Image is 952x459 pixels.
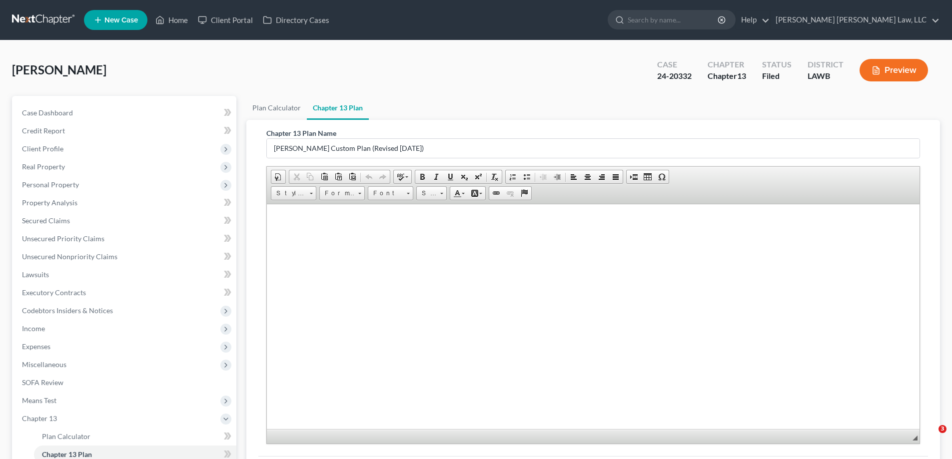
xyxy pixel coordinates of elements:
a: Text Color [450,187,468,200]
a: Superscript [471,170,485,183]
a: Paste [317,170,331,183]
span: 3 [939,425,947,433]
a: Credit Report [14,122,236,140]
a: Plan Calculator [34,428,236,446]
iframe: Rich Text Editor, document-ckeditor [267,204,920,429]
a: Insert/Remove Bulleted List [520,170,534,183]
a: Align Left [567,170,581,183]
a: Align Right [595,170,609,183]
a: SOFA Review [14,374,236,392]
span: Styles [271,187,306,200]
a: Help [736,11,770,29]
span: Plan Calculator [42,432,90,441]
span: Chapter 13 [22,414,57,423]
a: Italic [429,170,443,183]
a: Font [368,186,413,200]
span: SOFA Review [22,378,63,387]
a: [PERSON_NAME] [PERSON_NAME] Law, LLC [771,11,940,29]
a: Link [489,187,503,200]
a: Plan Calculator [246,96,307,120]
span: Real Property [22,162,65,171]
span: Income [22,324,45,333]
div: District [808,59,844,70]
a: Decrease Indent [536,170,550,183]
span: Resize [913,436,918,441]
a: Spell Checker [394,170,411,183]
a: Unlink [503,187,517,200]
a: Property Analysis [14,194,236,212]
span: Client Profile [22,144,63,153]
iframe: Intercom live chat [918,425,942,449]
span: Chapter 13 Plan [42,450,92,459]
div: Status [762,59,792,70]
span: Executory Contracts [22,288,86,297]
a: Subscript [457,170,471,183]
span: Case Dashboard [22,108,73,117]
input: Search by name... [628,10,719,29]
span: Unsecured Nonpriority Claims [22,252,117,261]
a: Unsecured Priority Claims [14,230,236,248]
a: Secured Claims [14,212,236,230]
a: Format [319,186,365,200]
a: Insert/Remove Numbered List [506,170,520,183]
a: Undo [362,170,376,183]
span: Unsecured Priority Claims [22,234,104,243]
a: Copy [303,170,317,183]
div: Case [657,59,692,70]
a: Document Properties [271,170,285,183]
span: Miscellaneous [22,360,66,369]
a: Redo [376,170,390,183]
a: Increase Indent [550,170,564,183]
a: Insert Page Break for Printing [627,170,641,183]
div: Chapter [708,70,746,82]
input: Enter name... [267,139,920,158]
a: Paste as plain text [331,170,345,183]
a: Background Color [468,187,485,200]
a: Paste from Word [345,170,359,183]
span: New Case [104,16,138,24]
span: Font [368,187,403,200]
a: Size [416,186,447,200]
span: Format [320,187,355,200]
a: Justify [609,170,623,183]
div: Chapter [708,59,746,70]
span: Lawsuits [22,270,49,279]
a: Insert Special Character [655,170,669,183]
div: Filed [762,70,792,82]
a: Chapter 13 Plan [307,96,369,120]
span: Expenses [22,342,50,351]
a: Case Dashboard [14,104,236,122]
div: 24-20332 [657,70,692,82]
a: Table [641,170,655,183]
a: Directory Cases [258,11,334,29]
span: Codebtors Insiders & Notices [22,306,113,315]
span: 13 [737,71,746,80]
span: Means Test [22,396,56,405]
a: Home [150,11,193,29]
a: Remove Format [488,170,502,183]
a: Client Portal [193,11,258,29]
a: Styles [271,186,316,200]
a: Executory Contracts [14,284,236,302]
a: Unsecured Nonpriority Claims [14,248,236,266]
label: Chapter 13 Plan Name [266,128,336,138]
a: Lawsuits [14,266,236,284]
span: Secured Claims [22,216,70,225]
span: Personal Property [22,180,79,189]
a: Anchor [517,187,531,200]
span: [PERSON_NAME] [12,62,106,77]
a: Center [581,170,595,183]
div: LAWB [808,70,844,82]
button: Preview [860,59,928,81]
a: Cut [289,170,303,183]
span: Property Analysis [22,198,77,207]
a: Underline [443,170,457,183]
a: Bold [415,170,429,183]
span: Size [417,187,437,200]
span: Credit Report [22,126,65,135]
